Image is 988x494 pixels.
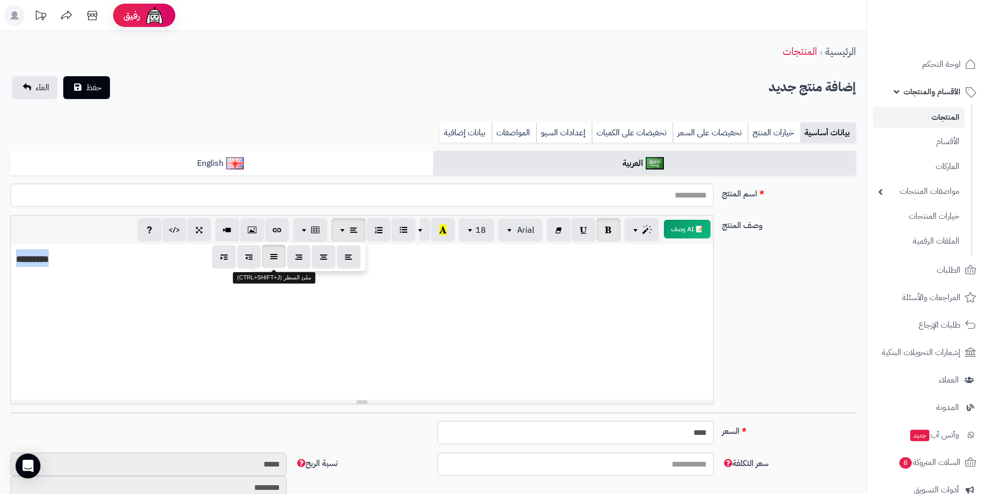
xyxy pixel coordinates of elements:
span: العملاء [939,373,959,387]
h2: إضافة منتج جديد [769,77,856,98]
button: حفظ [63,76,110,99]
a: طلبات الإرجاع [873,313,982,337]
a: الغاء [12,76,58,99]
span: الغاء [36,81,49,94]
a: خيارات المنتجات [873,205,965,228]
span: السلات المتروكة [898,455,961,470]
span: سعر التكلفة [722,457,769,470]
a: تخفيضات على السعر [673,122,748,143]
span: 8 [899,457,912,469]
a: بيانات أساسية [800,122,856,143]
span: المراجعات والأسئلة [902,290,961,305]
span: الأقسام والمنتجات [903,84,961,99]
a: المدونة [873,395,982,420]
a: بيانات إضافية [440,122,492,143]
a: إعدادات السيو [536,122,592,143]
button: Arial [498,219,542,242]
span: رفيق [123,9,140,22]
a: العربية [433,151,856,176]
span: حفظ [86,81,102,94]
a: إشعارات التحويلات البنكية [873,340,982,365]
a: تحديثات المنصة [27,5,53,29]
span: الطلبات [937,263,961,277]
span: المدونة [936,400,959,415]
a: المنتجات [783,44,817,59]
a: لوحة التحكم [873,52,982,77]
span: Arial [517,224,534,236]
label: وصف المنتج [718,215,860,232]
a: وآتس آبجديد [873,422,982,447]
a: السلات المتروكة8 [873,450,982,475]
label: اسم المنتج [718,184,860,200]
span: وآتس آب [909,428,959,442]
img: English [226,157,244,170]
span: إشعارات التحويلات البنكية [882,345,961,360]
label: السعر [718,421,860,437]
span: 18 [476,224,486,236]
div: Open Intercom Messenger [16,454,40,478]
a: الملفات الرقمية [873,230,965,252]
a: الماركات [873,156,965,178]
button: 18 [459,219,494,242]
a: الطلبات [873,258,982,283]
a: العملاء [873,368,982,392]
a: المراجعات والأسئلة [873,285,982,310]
a: المواصفات [492,122,536,143]
a: الرئيسية [825,44,856,59]
a: تخفيضات على الكميات [592,122,673,143]
a: English [10,151,433,176]
button: 📝 AI وصف [664,220,711,238]
img: ai-face.png [144,5,165,26]
img: العربية [646,157,664,170]
a: المنتجات [873,107,965,128]
span: نسبة الربح [295,457,338,470]
a: خيارات المنتج [748,122,800,143]
a: الأقسام [873,131,965,153]
span: طلبات الإرجاع [919,318,961,332]
span: جديد [910,430,929,441]
a: مواصفات المنتجات [873,180,965,203]
div: ملئ السطر (CTRL+SHIFT+J) [233,272,315,284]
span: لوحة التحكم [922,57,961,72]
